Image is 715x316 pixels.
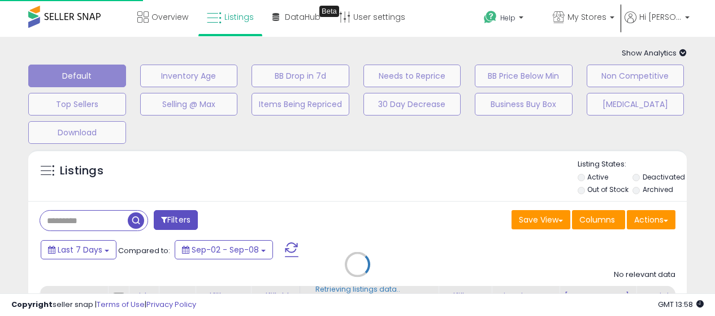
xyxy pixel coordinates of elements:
span: DataHub [285,11,320,23]
span: My Stores [567,11,606,23]
button: Business Buy Box [475,93,573,116]
button: [MEDICAL_DATA] [587,93,684,116]
span: Listings [224,11,254,23]
button: BB Price Below Min [475,65,573,87]
a: Hi [PERSON_NAME] [625,11,690,37]
a: Help [475,2,543,37]
button: Selling @ Max [140,93,238,116]
button: Needs to Reprice [363,65,461,87]
button: Inventory Age [140,65,238,87]
button: Download [28,121,126,144]
button: BB Drop in 7d [252,65,349,87]
i: Get Help [483,10,497,24]
span: Hi [PERSON_NAME] [639,11,682,23]
span: Overview [151,11,188,23]
button: Items Being Repriced [252,93,349,116]
div: Retrieving listings data.. [315,284,400,294]
span: Help [500,13,515,23]
div: Tooltip anchor [319,6,339,17]
span: Show Analytics [622,48,687,58]
button: Default [28,65,126,87]
strong: Copyright [11,299,53,310]
button: Non Competitive [587,65,684,87]
div: seller snap | | [11,300,196,310]
button: 30 Day Decrease [363,93,461,116]
button: Top Sellers [28,93,126,116]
